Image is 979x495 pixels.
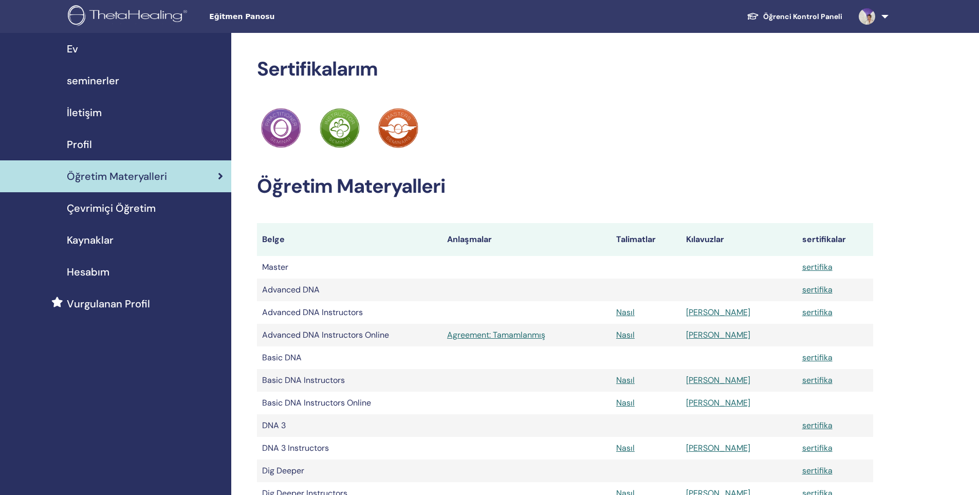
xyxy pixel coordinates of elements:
[797,223,873,256] th: sertifikalar
[67,105,102,120] span: İletişim
[686,307,750,318] a: [PERSON_NAME]
[257,346,442,369] td: Basic DNA
[686,443,750,453] a: [PERSON_NAME]
[802,443,833,453] a: sertifika
[67,296,150,311] span: Vurgulanan Profil
[257,369,442,392] td: Basic DNA Instructors
[67,41,78,57] span: Ev
[802,465,833,476] a: sertifika
[747,12,759,21] img: graduation-cap-white.svg
[616,307,635,318] a: Nasıl
[802,420,833,431] a: sertifika
[209,11,363,22] span: Eğitmen Panosu
[257,414,442,437] td: DNA 3
[257,460,442,482] td: Dig Deeper
[378,108,418,148] img: Practitioner
[68,5,191,28] img: logo.png
[257,58,873,81] h2: Sertifikalarım
[67,264,109,280] span: Hesabım
[802,375,833,386] a: sertifika
[67,169,167,184] span: Öğretim Materyalleri
[67,232,114,248] span: Kaynaklar
[802,307,833,318] a: sertifika
[261,108,301,148] img: Practitioner
[257,279,442,301] td: Advanced DNA
[738,7,851,26] a: Öğrenci Kontrol Paneli
[67,137,92,152] span: Profil
[802,262,833,272] a: sertifika
[686,329,750,340] a: [PERSON_NAME]
[320,108,360,148] img: Practitioner
[859,8,875,25] img: default.jpg
[447,329,606,341] a: Agreement: Tamamlanmış
[686,397,750,408] a: [PERSON_NAME]
[257,301,442,324] td: Advanced DNA Instructors
[616,443,635,453] a: Nasıl
[67,73,119,88] span: seminerler
[257,324,442,346] td: Advanced DNA Instructors Online
[257,175,873,198] h2: Öğretim Materyalleri
[686,375,750,386] a: [PERSON_NAME]
[257,437,442,460] td: DNA 3 Instructors
[616,397,635,408] a: Nasıl
[257,223,442,256] th: Belge
[611,223,681,256] th: Talimatlar
[802,284,833,295] a: sertifika
[616,329,635,340] a: Nasıl
[257,256,442,279] td: Master
[442,223,611,256] th: Anlaşmalar
[802,352,833,363] a: sertifika
[67,200,156,216] span: Çevrimiçi Öğretim
[616,375,635,386] a: Nasıl
[681,223,797,256] th: Kılavuzlar
[257,392,442,414] td: Basic DNA Instructors Online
